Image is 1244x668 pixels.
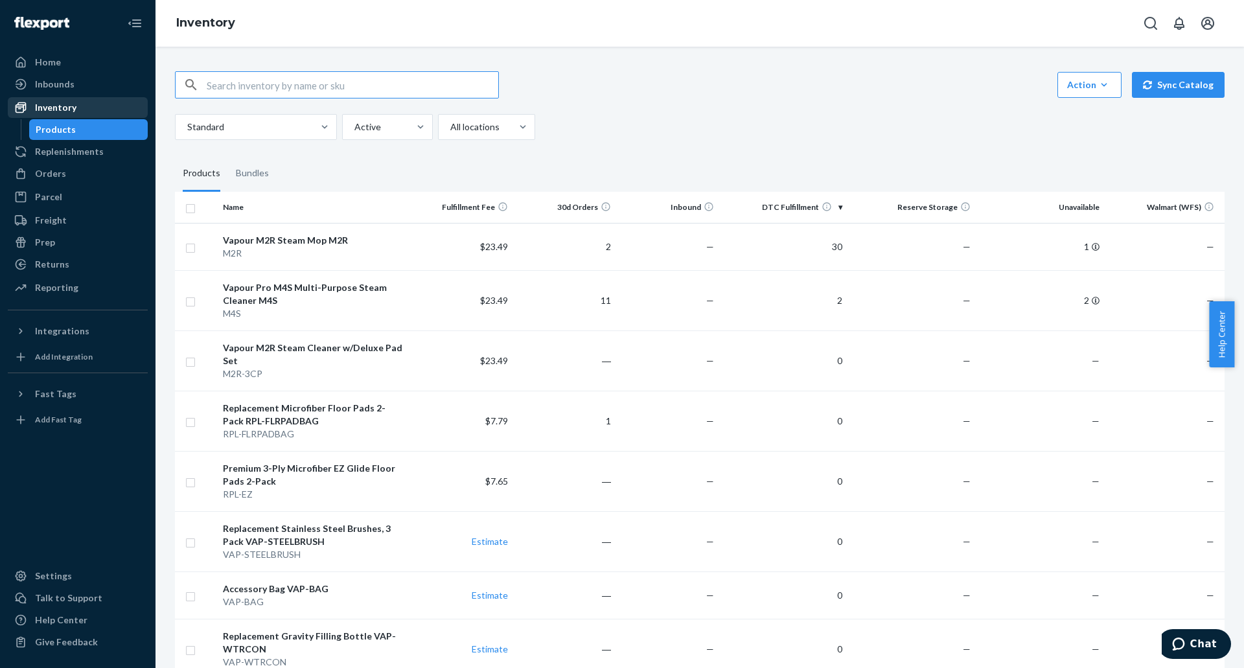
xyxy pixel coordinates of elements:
[35,325,89,338] div: Integrations
[8,632,148,652] button: Give Feedback
[8,210,148,231] a: Freight
[449,121,450,133] input: All locations
[472,536,508,547] a: Estimate
[35,258,69,271] div: Returns
[963,590,971,601] span: —
[719,270,847,330] td: 2
[8,566,148,586] a: Settings
[8,254,148,275] a: Returns
[207,72,498,98] input: Search inventory by name or sku
[223,367,406,380] div: M2R-3CP
[719,330,847,391] td: 0
[223,307,406,320] div: M4S
[411,192,514,223] th: Fulfillment Fee
[166,5,246,42] ol: breadcrumbs
[706,355,714,366] span: —
[35,56,61,69] div: Home
[513,451,616,511] td: ―
[35,570,72,582] div: Settings
[35,351,93,362] div: Add Integration
[223,548,406,561] div: VAP-STEELBRUSH
[719,511,847,571] td: 0
[223,428,406,441] div: RPL-FLRPADBAG
[8,52,148,73] a: Home
[1195,10,1221,36] button: Open account menu
[976,270,1104,330] td: 2
[223,247,406,260] div: M2R
[513,511,616,571] td: ―
[513,192,616,223] th: 30d Orders
[719,192,847,223] th: DTC Fulfillment
[1206,536,1214,547] span: —
[1162,629,1231,662] iframe: Opens a widget where you can chat to one of our agents
[223,462,406,488] div: Premium 3-Ply Microfiber EZ Glide Floor Pads 2-Pack
[1092,355,1100,366] span: —
[1138,10,1164,36] button: Open Search Box
[706,476,714,487] span: —
[1132,72,1225,98] button: Sync Catalog
[472,590,508,601] a: Estimate
[719,391,847,451] td: 0
[480,241,508,252] span: $23.49
[513,330,616,391] td: ―
[223,582,406,595] div: Accessory Bag VAP-BAG
[35,78,75,91] div: Inbounds
[706,590,714,601] span: —
[223,281,406,307] div: Vapour Pro M4S Multi-Purpose Steam Cleaner M4S
[8,347,148,367] a: Add Integration
[8,277,148,298] a: Reporting
[847,192,976,223] th: Reserve Storage
[353,121,354,133] input: Active
[485,476,508,487] span: $7.65
[36,123,76,136] div: Products
[513,223,616,270] td: 2
[8,321,148,341] button: Integrations
[1057,72,1122,98] button: Action
[472,643,508,654] a: Estimate
[706,241,714,252] span: —
[1206,241,1214,252] span: —
[963,415,971,426] span: —
[8,232,148,253] a: Prep
[35,145,104,158] div: Replenishments
[8,187,148,207] a: Parcel
[485,415,508,426] span: $7.79
[35,614,87,627] div: Help Center
[183,155,220,192] div: Products
[480,295,508,306] span: $23.49
[8,141,148,162] a: Replenishments
[963,295,971,306] span: —
[223,595,406,608] div: VAP-BAG
[480,355,508,366] span: $23.49
[35,190,62,203] div: Parcel
[1092,536,1100,547] span: —
[176,16,235,30] a: Inventory
[1206,415,1214,426] span: —
[963,355,971,366] span: —
[706,295,714,306] span: —
[35,414,82,425] div: Add Fast Tag
[223,488,406,501] div: RPL-EZ
[1092,415,1100,426] span: —
[236,155,269,192] div: Bundles
[719,571,847,619] td: 0
[1209,301,1234,367] span: Help Center
[35,592,102,605] div: Talk to Support
[8,384,148,404] button: Fast Tags
[1206,590,1214,601] span: —
[513,391,616,451] td: 1
[8,74,148,95] a: Inbounds
[976,192,1104,223] th: Unavailable
[223,234,406,247] div: Vapour M2R Steam Mop M2R
[223,341,406,367] div: Vapour M2R Steam Cleaner w/Deluxe Pad Set
[706,643,714,654] span: —
[963,643,971,654] span: —
[8,610,148,630] a: Help Center
[1105,192,1225,223] th: Walmart (WFS)
[1067,78,1112,91] div: Action
[223,522,406,548] div: Replacement Stainless Steel Brushes, 3 Pack VAP-STEELBRUSH
[963,536,971,547] span: —
[1092,643,1100,654] span: —
[719,223,847,270] td: 30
